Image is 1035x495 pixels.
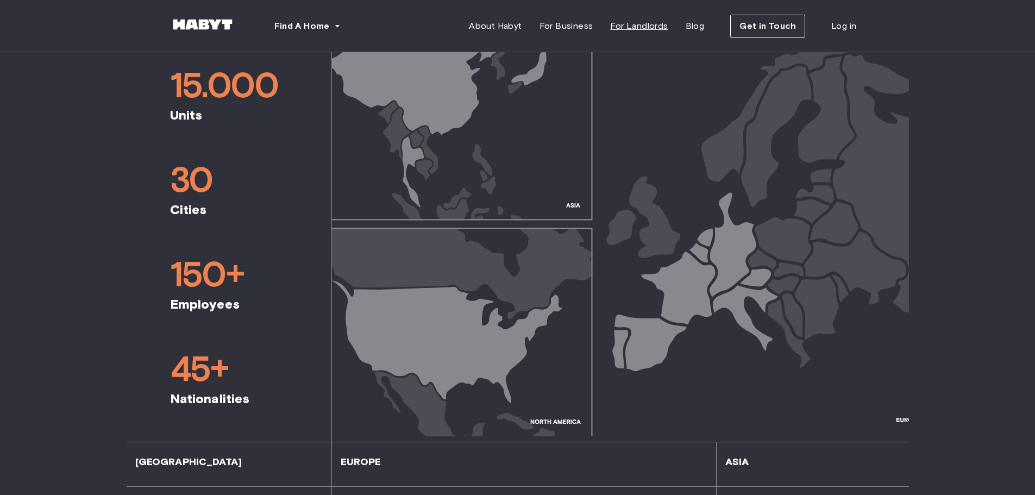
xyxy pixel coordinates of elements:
span: Blog [686,20,705,33]
span: Europe [332,456,381,468]
span: Get in Touch [739,20,796,33]
span: Employees [170,296,288,312]
a: Log in [823,15,865,37]
span: Units [170,107,288,123]
a: Blog [677,15,713,37]
a: For Landlords [601,15,676,37]
span: Log in [831,20,856,33]
span: Nationalities [170,391,288,407]
span: 45+ [170,347,288,391]
span: Find A Home [274,20,330,33]
span: For Landlords [610,20,668,33]
span: Asia [717,456,749,468]
span: For Business [540,20,593,33]
span: 150+ [170,253,288,296]
button: Get in Touch [730,15,805,37]
a: About Habyt [460,15,530,37]
img: map [332,29,909,436]
button: Find A Home [266,15,349,37]
span: Cities [170,202,288,218]
a: For Business [531,15,602,37]
span: 15.000 [170,64,288,107]
span: [GEOGRAPHIC_DATA] [127,456,242,468]
img: Habyt [170,19,235,30]
span: 30 [170,158,288,202]
span: About Habyt [469,20,522,33]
